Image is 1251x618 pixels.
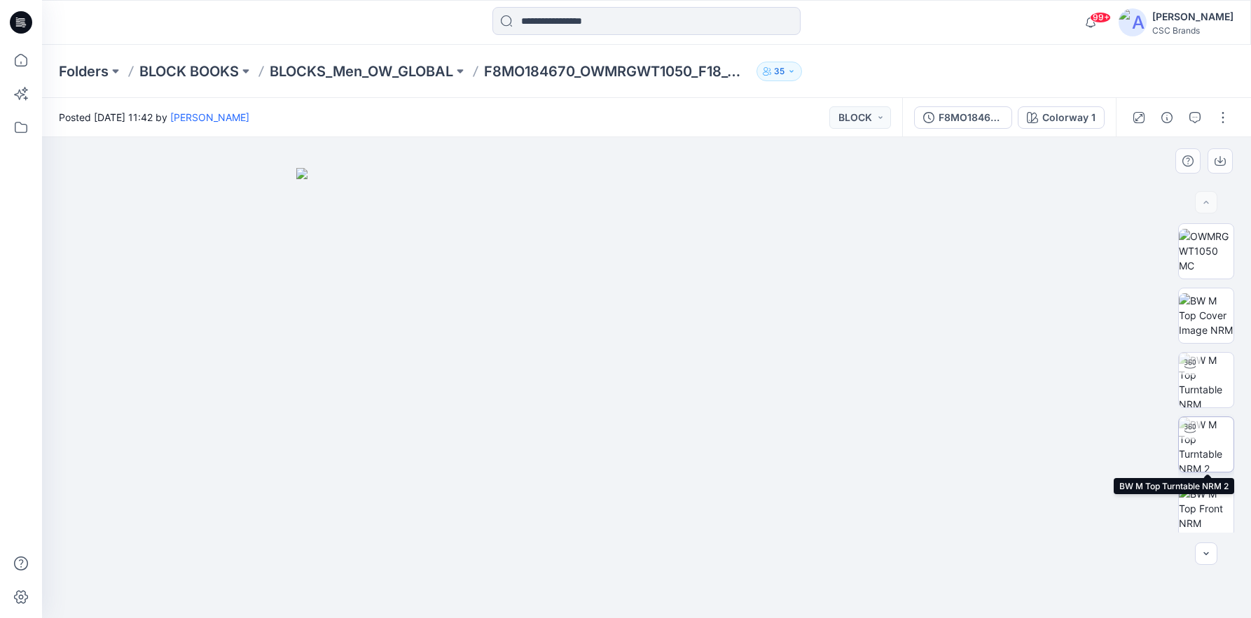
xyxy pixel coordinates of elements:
img: BW M Top Cover Image NRM [1179,293,1233,337]
img: avatar [1119,8,1147,36]
div: Colorway 1 [1042,110,1096,125]
p: F8MO184670_OWMRGWT1050_F18_GLREG_VFA [484,62,751,81]
img: BW M Top Turntable NRM [1179,353,1233,407]
div: [PERSON_NAME] [1152,8,1233,25]
button: Colorway 1 [1018,106,1105,129]
p: 35 [774,64,785,79]
button: F8MO184670_OWMRGWT1050_F18_GLREG_VFA [914,106,1012,129]
div: F8MO184670_OWMRGWT1050_F18_GLREG_VFA [939,110,1003,125]
div: CSC Brands [1152,25,1233,36]
span: 99+ [1090,12,1111,23]
img: BW M Top Turntable NRM 2 [1179,417,1233,472]
button: Details [1156,106,1178,129]
a: Folders [59,62,109,81]
a: BLOCKS_Men_OW_GLOBAL [270,62,453,81]
button: 35 [756,62,802,81]
img: OWMRGWT1050 MC [1179,229,1233,273]
img: BW M Top Front NRM [1179,486,1233,531]
a: [PERSON_NAME] [170,111,249,123]
a: BLOCK BOOKS [139,62,239,81]
span: Posted [DATE] 11:42 by [59,110,249,125]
